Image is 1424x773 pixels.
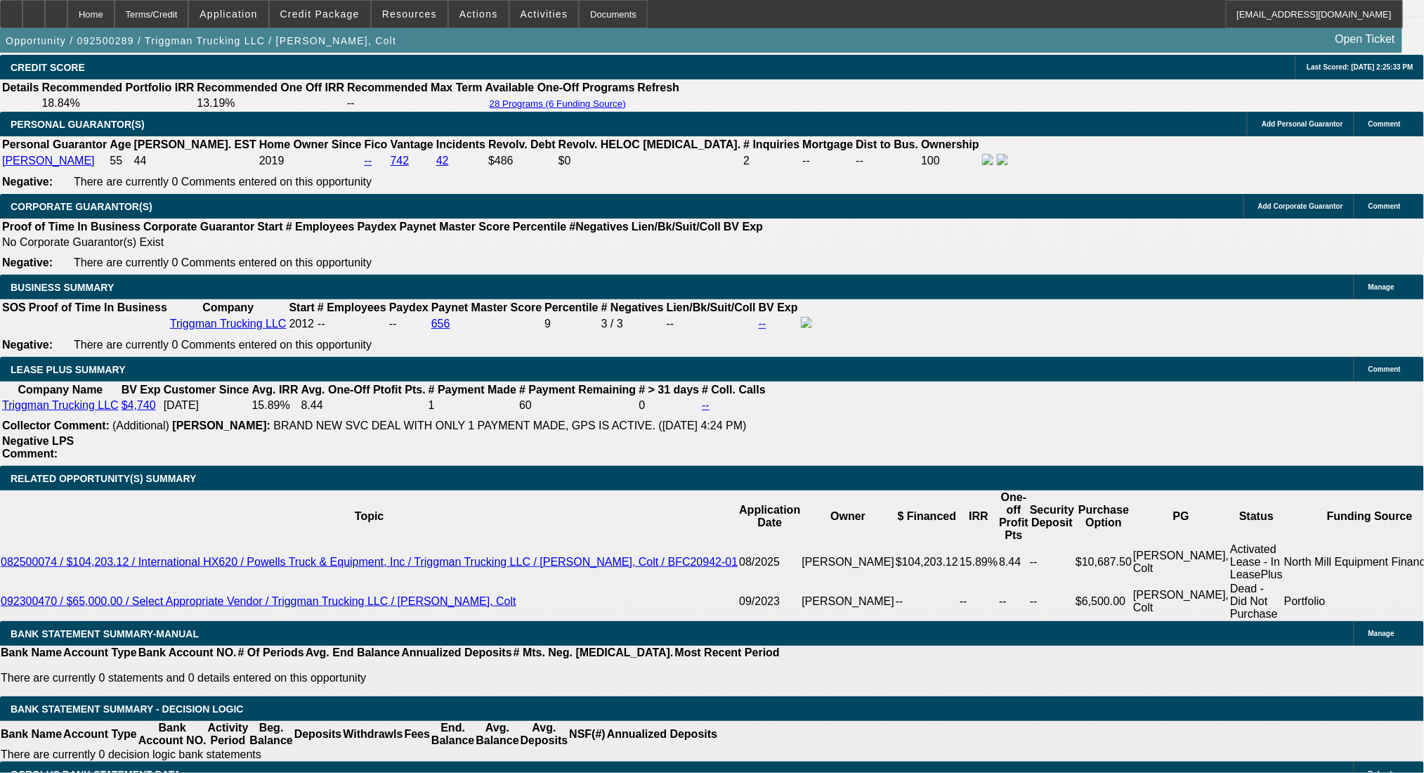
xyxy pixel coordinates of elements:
[856,138,919,150] b: Dist to Bus.
[11,473,196,484] span: RELATED OPPORTUNITY(S) SUMMARY
[2,155,95,167] a: [PERSON_NAME]
[1075,543,1132,582] td: $10,687.50
[738,582,801,621] td: 09/2023
[389,301,429,313] b: Paydex
[2,138,107,150] b: Personal Guarantor
[743,138,799,150] b: # Inquiries
[202,301,254,313] b: Company
[143,221,254,233] b: Corporate Guarantor
[41,96,195,110] td: 18.84%
[2,176,53,188] b: Negative:
[6,35,396,46] span: Opportunity / 092500289 / Triggman Trucking LLC / [PERSON_NAME], Colt
[372,1,448,27] button: Resources
[1369,365,1401,373] span: Comment
[400,221,510,233] b: Paynet Master Score
[134,138,256,150] b: [PERSON_NAME]. EST
[11,62,85,73] span: CREDIT SCORE
[1,81,39,95] th: Details
[921,138,979,150] b: Ownership
[802,582,896,621] td: [PERSON_NAME]
[802,543,896,582] td: [PERSON_NAME]
[702,384,766,396] b: # Coll. Calls
[920,153,980,169] td: 100
[391,138,433,150] b: Vantage
[513,221,566,233] b: Percentile
[521,8,568,20] span: Activities
[436,138,485,150] b: Incidents
[998,491,1029,543] th: One-off Profit Pts
[601,318,664,330] div: 3 / 3
[1132,491,1229,543] th: PG
[998,543,1029,582] td: 8.44
[163,398,250,413] td: [DATE]
[513,646,674,660] th: # Mts. Neg. [MEDICAL_DATA].
[74,176,372,188] span: There are currently 0 Comments entered on this opportunity
[895,491,959,543] th: $ Financed
[570,221,629,233] b: #Negatives
[280,8,360,20] span: Credit Package
[558,153,742,169] td: $0
[759,301,798,313] b: BV Exp
[568,721,606,748] th: NSF(#)
[759,318,766,330] a: --
[342,721,403,748] th: Withdrawls
[856,153,920,169] td: --
[2,339,53,351] b: Negative:
[11,364,126,375] span: LEASE PLUS SUMMARY
[1369,630,1394,637] span: Manage
[485,98,630,110] button: 28 Programs (6 Funding Source)
[112,420,169,431] span: (Additional)
[400,646,512,660] th: Annualized Deposits
[431,318,450,330] a: 656
[674,646,780,660] th: Most Recent Period
[1029,491,1075,543] th: Security Deposit
[388,316,429,332] td: --
[1330,27,1401,51] a: Open Ticket
[2,435,74,460] b: Negative LPS Comment:
[259,155,285,167] span: 2019
[1075,491,1132,543] th: Purchase Option
[1075,582,1132,621] td: $6,500.00
[436,155,449,167] a: 42
[1229,543,1283,582] td: Activated Lease - In LeasePlus
[391,155,410,167] a: 742
[1258,202,1343,210] span: Add Corporate Guarantor
[803,138,854,150] b: Mortgage
[172,420,270,431] b: [PERSON_NAME]:
[404,721,431,748] th: Fees
[138,646,237,660] th: Bank Account NO.
[1132,543,1229,582] td: [PERSON_NAME], Colt
[1262,120,1343,128] span: Add Personal Guarantor
[63,646,138,660] th: Account Type
[257,221,282,233] b: Start
[428,398,517,413] td: 1
[1132,582,1229,621] td: [PERSON_NAME], Colt
[475,721,519,748] th: Avg. Balance
[544,301,598,313] b: Percentile
[606,721,718,748] th: Annualized Deposits
[63,721,138,748] th: Account Type
[365,138,388,150] b: Fico
[997,154,1008,165] img: linkedin-icon.png
[1029,582,1075,621] td: --
[273,420,746,431] span: BRAND NEW SVC DEAL WITH ONLY 1 PAYMENT MADE, GPS IS ACTIVE. ([DATE] 4:24 PM)
[2,399,119,411] a: Triggman Trucking LLC
[11,628,199,639] span: BANK STATEMENT SUMMARY-MANUAL
[122,384,161,396] b: BV Exp
[164,384,249,396] b: Customer Since
[1229,582,1283,621] td: Dead - Did Not Purchase
[1,672,780,684] p: There are currently 0 statements and 0 details entered on this opportunity
[1,235,769,249] td: No Corporate Guarantor(s) Exist
[724,221,763,233] b: BV Exp
[1369,202,1401,210] span: Comment
[2,256,53,268] b: Negative:
[74,256,372,268] span: There are currently 0 Comments entered on this opportunity
[365,155,372,167] a: --
[510,1,579,27] button: Activities
[431,721,475,748] th: End. Balance
[252,398,299,413] td: 15.89%
[11,119,145,130] span: PERSONAL GUARANTOR(S)
[289,316,315,332] td: 2012
[11,282,114,293] span: BUSINESS SUMMARY
[249,721,293,748] th: Beg. Balance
